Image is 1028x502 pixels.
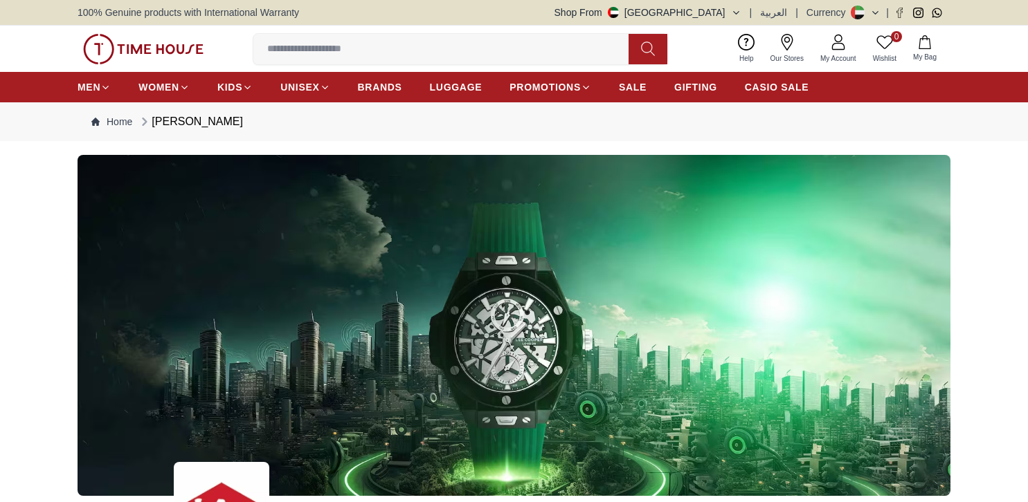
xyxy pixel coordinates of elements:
a: UNISEX [280,75,330,100]
a: Home [91,115,132,129]
a: Whatsapp [932,8,942,18]
span: WOMEN [138,80,179,94]
span: MEN [78,80,100,94]
img: ... [78,155,950,496]
nav: Breadcrumb [78,102,950,141]
img: United Arab Emirates [608,7,619,18]
a: Help [731,31,762,66]
button: Shop From[GEOGRAPHIC_DATA] [554,6,741,19]
a: Facebook [894,8,905,18]
span: Help [734,53,759,64]
span: LUGGAGE [430,80,483,94]
span: My Account [815,53,862,64]
a: BRANDS [358,75,402,100]
span: 100% Genuine products with International Warranty [78,6,299,19]
div: [PERSON_NAME] [138,113,243,130]
span: | [750,6,752,19]
span: GIFTING [674,80,717,94]
a: MEN [78,75,111,100]
span: UNISEX [280,80,319,94]
img: ... [83,34,204,64]
a: WOMEN [138,75,190,100]
span: BRANDS [358,80,402,94]
span: SALE [619,80,647,94]
button: العربية [760,6,787,19]
span: My Bag [908,52,942,62]
span: Our Stores [765,53,809,64]
a: PROMOTIONS [510,75,591,100]
span: 0 [891,31,902,42]
a: SALE [619,75,647,100]
span: | [795,6,798,19]
a: CASIO SALE [745,75,809,100]
div: Currency [806,6,851,19]
a: GIFTING [674,75,717,100]
a: KIDS [217,75,253,100]
span: Wishlist [867,53,902,64]
a: Instagram [913,8,923,18]
span: KIDS [217,80,242,94]
a: LUGGAGE [430,75,483,100]
span: CASIO SALE [745,80,809,94]
button: My Bag [905,32,945,65]
a: Our Stores [762,31,812,66]
span: | [886,6,889,19]
a: 0Wishlist [865,31,905,66]
span: PROMOTIONS [510,80,581,94]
